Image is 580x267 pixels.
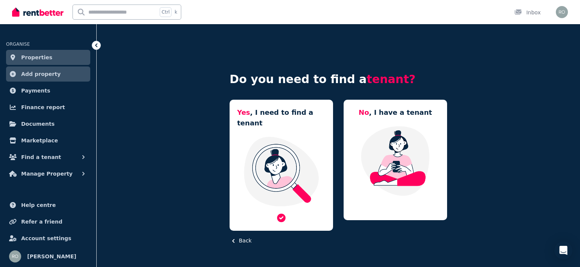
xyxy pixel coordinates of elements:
[6,66,90,82] a: Add property
[27,252,76,261] span: [PERSON_NAME]
[160,7,171,17] span: Ctrl
[21,119,55,128] span: Documents
[21,86,50,95] span: Payments
[359,107,432,118] h5: , I have a tenant
[21,53,52,62] span: Properties
[351,125,440,196] img: Manage my property
[554,241,572,259] div: Open Intercom Messenger
[237,107,325,128] h5: , I need to find a tenant
[6,133,90,148] a: Marketplace
[21,69,61,79] span: Add property
[21,153,61,162] span: Find a tenant
[9,250,21,262] img: Ryan O'Leary-Allen
[367,73,415,86] span: tenant?
[174,9,177,15] span: k
[514,9,541,16] div: Inbox
[6,231,90,246] a: Account settings
[21,217,62,226] span: Refer a friend
[6,100,90,115] a: Finance report
[230,237,251,245] button: Back
[21,136,58,145] span: Marketplace
[6,116,90,131] a: Documents
[237,108,250,116] span: Yes
[6,42,30,47] span: ORGANISE
[21,201,56,210] span: Help centre
[6,214,90,229] a: Refer a friend
[230,73,447,86] h4: Do you need to find a
[237,136,325,207] img: I need a tenant
[6,50,90,65] a: Properties
[21,169,72,178] span: Manage Property
[556,6,568,18] img: Ryan O'Leary-Allen
[6,150,90,165] button: Find a tenant
[12,6,63,18] img: RentBetter
[21,103,65,112] span: Finance report
[21,234,71,243] span: Account settings
[6,166,90,181] button: Manage Property
[6,83,90,98] a: Payments
[6,198,90,213] a: Help centre
[359,108,369,116] span: No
